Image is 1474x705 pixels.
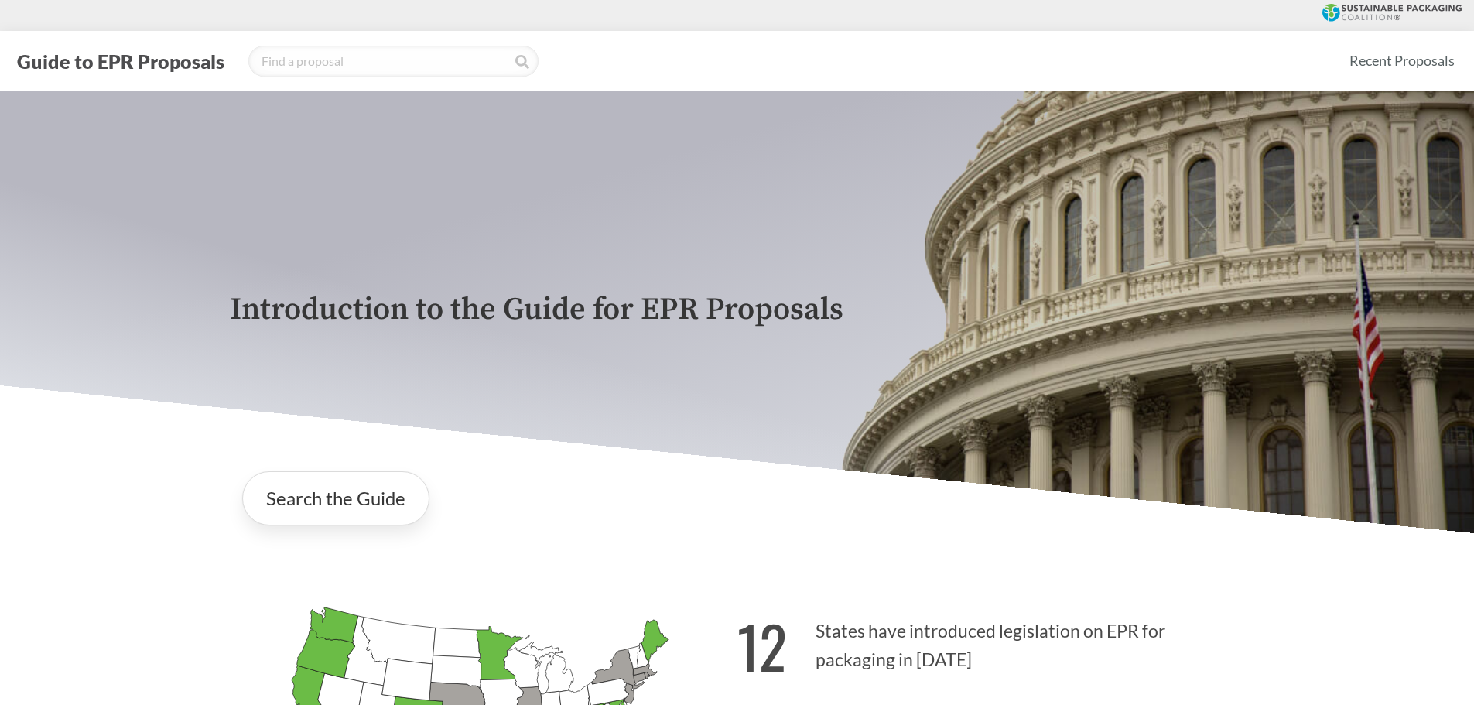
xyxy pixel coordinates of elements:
[242,471,429,525] a: Search the Guide
[737,603,787,689] strong: 12
[737,594,1245,689] p: States have introduced legislation on EPR for packaging in [DATE]
[12,49,229,74] button: Guide to EPR Proposals
[230,293,1245,327] p: Introduction to the Guide for EPR Proposals
[248,46,539,77] input: Find a proposal
[1342,43,1462,78] a: Recent Proposals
